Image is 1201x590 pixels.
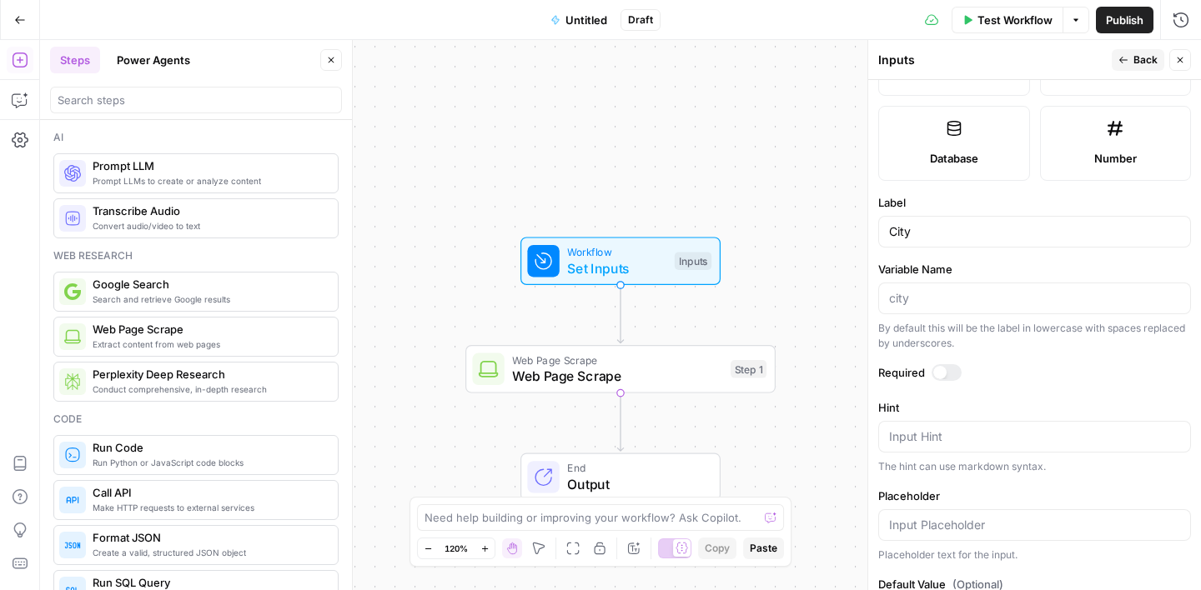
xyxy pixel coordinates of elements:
div: Ai [53,130,339,145]
div: Step 1 [731,360,766,378]
input: city [889,290,1180,307]
div: The hint can use markdown syntax. [878,459,1191,474]
span: Set Inputs [567,258,666,278]
span: Workflow [567,244,666,260]
div: Code [53,412,339,427]
div: WorkflowSet InputsInputs [465,237,776,285]
label: Label [878,194,1191,211]
div: By default this will be the label in lowercase with spaces replaced by underscores. [878,321,1191,351]
input: Input Label [889,223,1180,240]
span: Transcribe Audio [93,202,324,219]
input: Input Placeholder [889,517,1180,533]
span: Publish [1106,12,1143,28]
div: Inputs [878,52,1107,68]
button: Paste [743,537,784,559]
span: Number [1094,150,1137,167]
span: 120% [445,542,468,555]
button: Test Workflow [952,7,1063,33]
span: Make HTTP requests to external services [93,501,324,514]
button: Power Agents [107,47,200,73]
span: Run Python or JavaScript code blocks [93,456,324,469]
label: Placeholder [878,487,1191,504]
button: Back [1112,49,1164,71]
g: Edge from step_1 to end [617,393,623,452]
div: Web Page ScrapeWeb Page ScrapeStep 1 [465,345,776,393]
span: Create a valid, structured JSON object [93,546,324,559]
span: Conduct comprehensive, in-depth research [93,382,324,396]
span: Back [1133,52,1158,67]
label: Required [878,364,1191,381]
button: Copy [698,537,736,559]
span: Extract content from web pages [93,337,324,351]
label: Hint [878,399,1191,416]
span: Web Page Scrape [512,352,722,367]
span: Paste [750,541,777,556]
span: End [567,460,703,476]
span: Prompt LLM [93,157,324,174]
span: Output [567,474,703,494]
span: Format JSON [93,529,324,546]
span: Search and retrieve Google results [93,292,324,306]
span: Run Code [93,439,324,456]
span: Perplexity Deep Research [93,366,324,382]
div: EndOutput [465,453,776,502]
span: Google Search [93,276,324,292]
label: Variable Name [878,261,1191,277]
span: Draft [628,12,653,27]
input: Search steps [58,92,334,108]
button: Untitled [540,7,617,33]
g: Edge from start to step_1 [617,285,623,343]
span: Untitled [565,12,607,28]
span: Web Page Scrape [512,366,722,386]
div: Placeholder text for the input. [878,547,1191,562]
span: Call API [93,484,324,501]
span: Database [930,150,978,167]
span: Prompt LLMs to create or analyze content [93,174,324,187]
span: Test Workflow [977,12,1053,28]
span: Copy [705,541,730,556]
button: Publish [1096,7,1153,33]
span: Web Page Scrape [93,321,324,337]
div: Inputs [675,252,711,270]
div: Web research [53,248,339,263]
span: Convert audio/video to text [93,219,324,232]
button: Steps [50,47,100,73]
